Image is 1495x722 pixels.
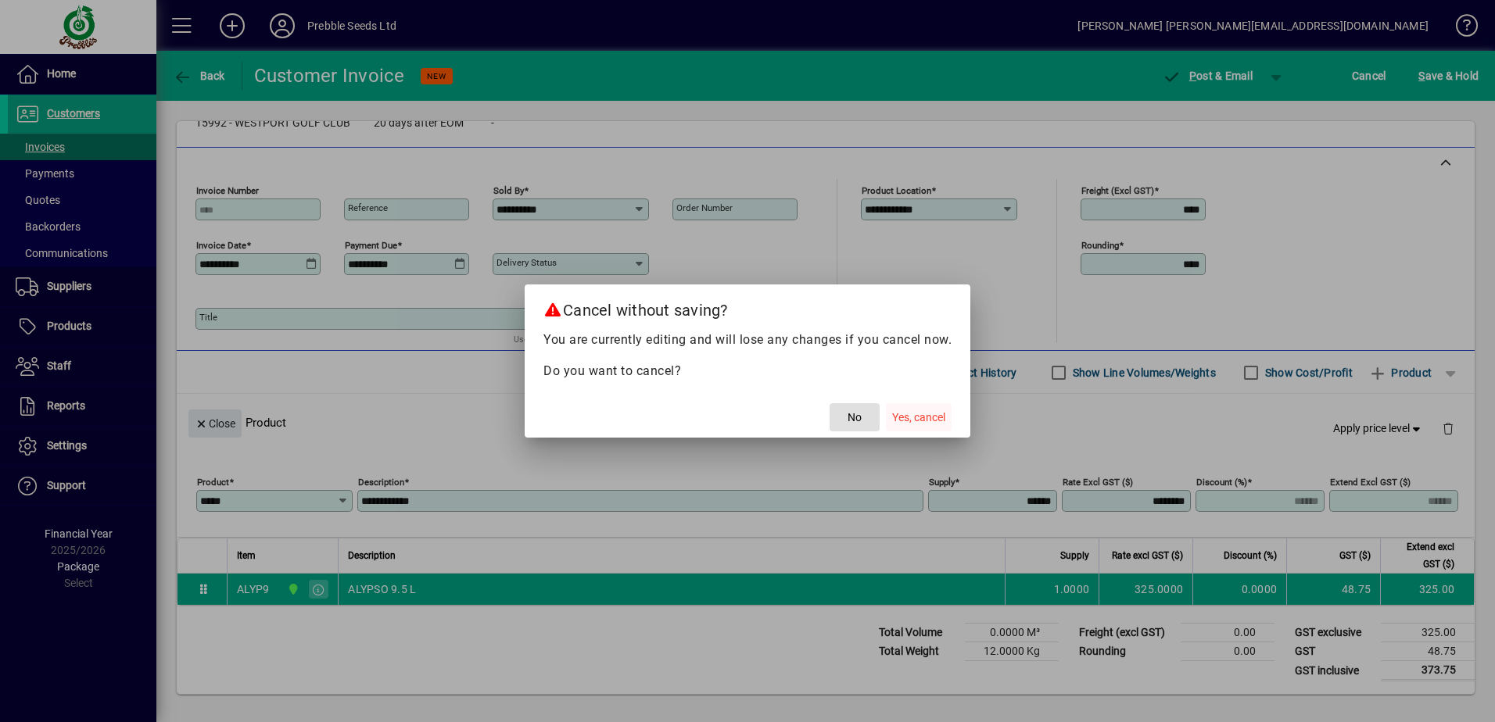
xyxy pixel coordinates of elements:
[830,403,880,431] button: No
[543,362,952,381] p: Do you want to cancel?
[543,331,952,349] p: You are currently editing and will lose any changes if you cancel now.
[886,403,952,431] button: Yes, cancel
[848,409,862,426] span: No
[525,284,970,330] h2: Cancel without saving?
[892,409,945,426] span: Yes, cancel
